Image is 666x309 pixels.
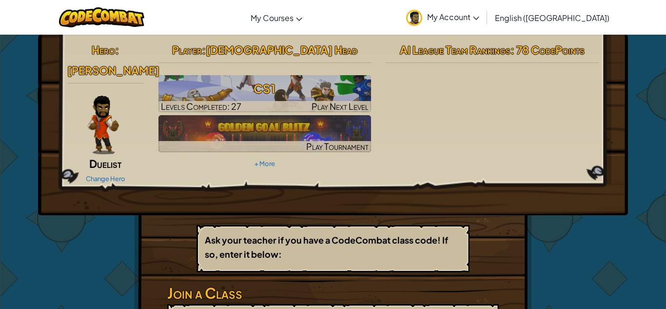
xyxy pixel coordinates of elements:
span: AI League Team Rankings [400,43,510,57]
img: Golden Goal [158,115,372,152]
a: My Account [401,2,484,33]
span: Levels Completed: 27 [161,101,241,112]
b: Ask your teacher if you have a CodeCombat class code! If so, enter it below: [205,234,448,260]
h3: CS1 [158,78,372,100]
span: Hero [92,43,115,57]
span: Play Tournament [306,141,369,152]
span: : 78 CodePoints [510,43,585,57]
h3: Join a Class [167,282,499,304]
span: : [202,43,206,57]
a: My Courses [246,4,307,31]
span: [DEMOGRAPHIC_DATA] Head [206,43,357,57]
img: CS1 [158,75,372,112]
span: English ([GEOGRAPHIC_DATA]) [495,13,609,23]
span: My Account [427,12,479,22]
span: My Courses [251,13,294,23]
img: duelist-pose.png [88,96,119,154]
span: Play Next Level [312,101,369,112]
a: Play Tournament [158,115,372,152]
span: Player [172,43,202,57]
span: : [115,43,119,57]
a: English ([GEOGRAPHIC_DATA]) [490,4,614,31]
a: Change Hero [86,175,125,183]
span: Duelist [89,157,121,170]
a: + More [255,160,275,167]
a: Play Next Level [158,75,372,112]
span: [PERSON_NAME] [67,63,159,77]
img: CodeCombat logo [59,7,144,27]
img: avatar [406,10,422,26]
